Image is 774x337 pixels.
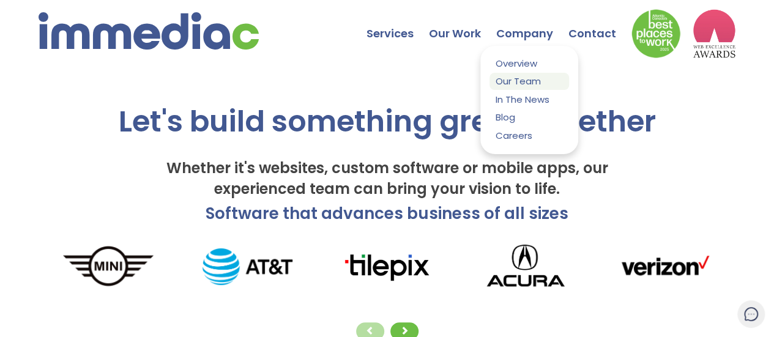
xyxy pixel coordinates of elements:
[568,3,631,46] a: Contact
[489,109,569,125] a: Blog
[496,3,568,46] a: Company
[489,127,569,144] a: Careers
[489,91,569,108] a: In The News
[178,248,317,285] img: AT%26T_logo.png
[456,237,595,297] img: Acura_logo.png
[206,202,568,224] span: Software that advances business of all sizes
[367,3,429,46] a: Services
[119,101,656,142] span: Let's build something great together
[317,250,456,283] img: tilepixLogo.png
[693,9,735,58] img: logo2_wea_nobg.webp
[489,55,569,72] a: Overview
[39,244,177,289] img: MINI_logo.png
[631,9,680,58] img: Down
[39,12,259,50] img: immediac
[429,3,496,46] a: Our Work
[595,250,734,283] img: verizonLogo.png
[166,158,608,199] span: Whether it's websites, custom software or mobile apps, our experienced team can bring your vision...
[489,73,569,89] a: Our Team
